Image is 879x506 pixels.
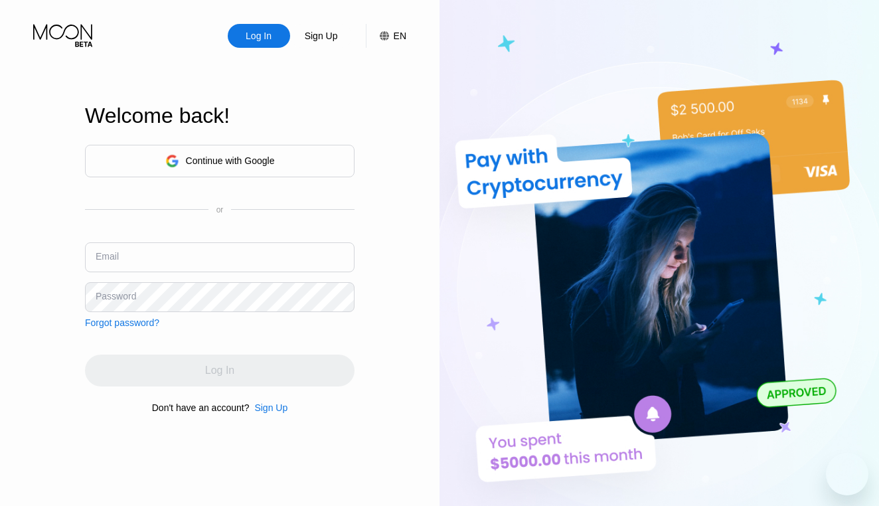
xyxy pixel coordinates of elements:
[96,251,119,262] div: Email
[254,402,287,413] div: Sign Up
[244,29,273,42] div: Log In
[152,402,250,413] div: Don't have an account?
[96,291,136,301] div: Password
[394,31,406,41] div: EN
[228,24,290,48] div: Log In
[186,155,275,166] div: Continue with Google
[366,24,406,48] div: EN
[216,205,224,214] div: or
[826,453,868,495] iframe: Button to launch messaging window
[85,145,355,177] div: Continue with Google
[249,402,287,413] div: Sign Up
[290,24,353,48] div: Sign Up
[303,29,339,42] div: Sign Up
[85,317,159,328] div: Forgot password?
[85,104,355,128] div: Welcome back!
